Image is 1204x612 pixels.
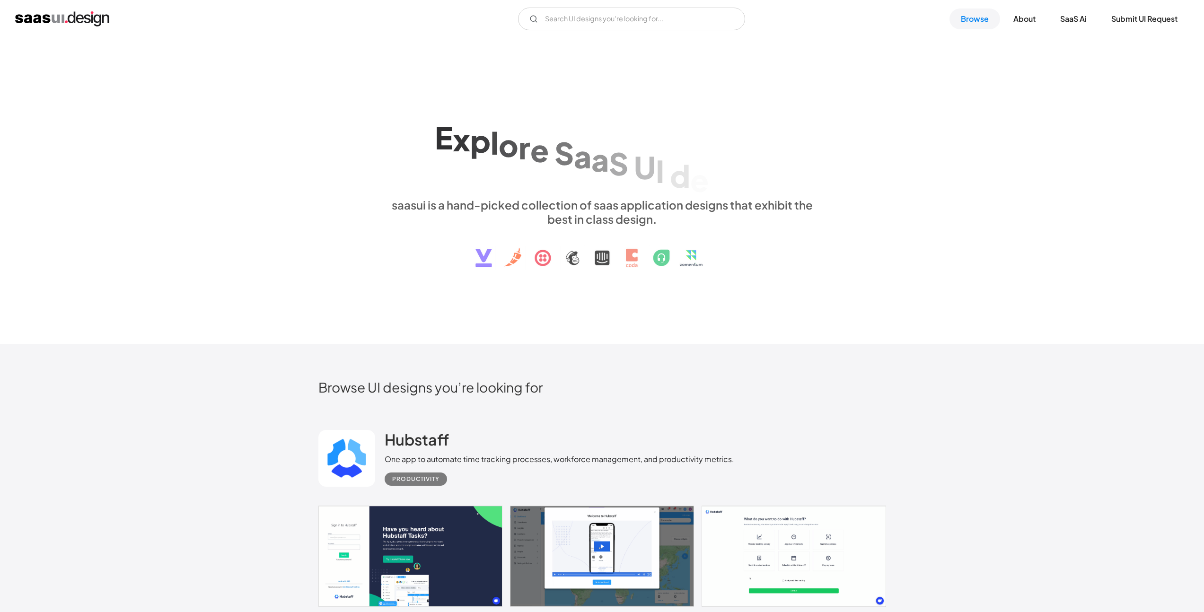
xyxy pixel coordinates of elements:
[459,226,746,275] img: text, icon, saas logo
[318,379,886,395] h2: Browse UI designs you’re looking for
[518,8,745,30] form: Email Form
[15,11,109,26] a: home
[491,125,499,161] div: l
[385,430,449,449] h2: Hubstaff
[470,123,491,159] div: p
[690,162,709,198] div: e
[656,153,664,190] div: I
[609,145,628,182] div: S
[1002,9,1047,29] a: About
[574,138,591,175] div: a
[670,157,690,194] div: d
[385,454,734,465] div: One app to automate time tracking processes, workforce management, and productivity metrics.
[499,127,519,163] div: o
[530,132,549,168] div: e
[949,9,1000,29] a: Browse
[554,135,574,171] div: S
[392,473,439,485] div: Productivity
[1049,9,1098,29] a: SaaS Ai
[518,8,745,30] input: Search UI designs you're looking for...
[591,141,609,178] div: a
[1100,9,1189,29] a: Submit UI Request
[435,120,453,156] div: E
[385,198,820,226] div: saasui is a hand-picked collection of saas application designs that exhibit the best in class des...
[385,430,449,454] a: Hubstaff
[634,149,656,185] div: U
[453,121,470,157] div: x
[385,115,820,188] h1: Explore SaaS UI design patterns & interactions.
[519,130,530,166] div: r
